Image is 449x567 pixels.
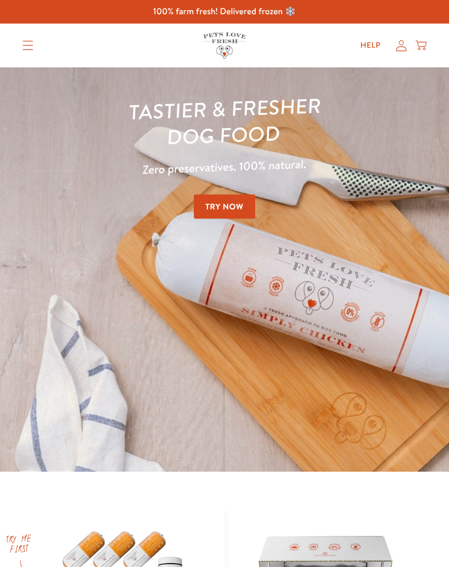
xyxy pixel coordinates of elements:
[352,35,389,56] a: Help
[194,194,255,219] a: Try Now
[203,32,246,58] img: Pets Love Fresh
[22,150,427,184] p: Zero preservatives. 100% natural.
[21,89,428,156] h1: Tastier & fresher dog food
[14,32,42,59] summary: Translation missing: en.sections.header.menu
